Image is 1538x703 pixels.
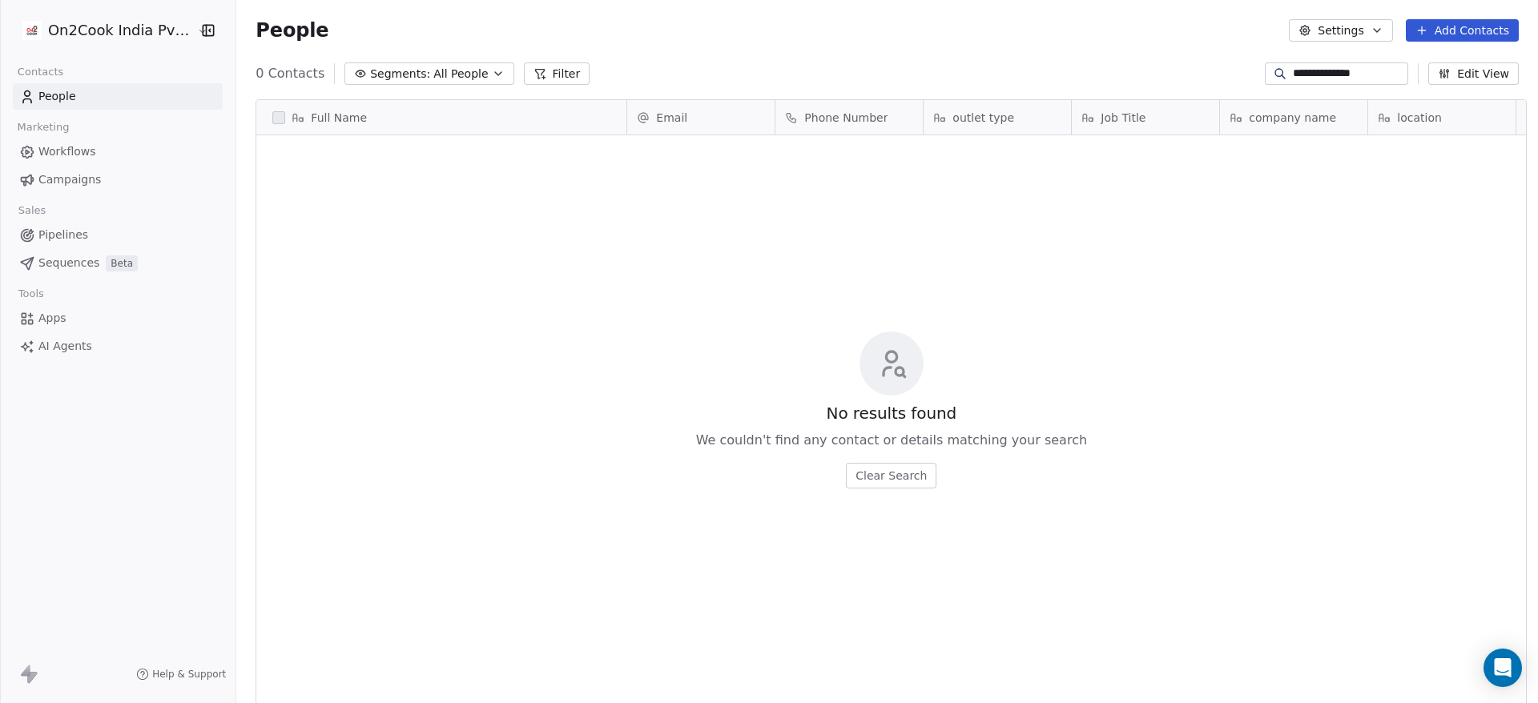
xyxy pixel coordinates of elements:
span: Marketing [10,115,76,139]
button: Filter [524,62,590,85]
span: People [256,18,328,42]
div: company name [1220,100,1367,135]
span: People [38,88,76,105]
button: Clear Search [846,463,936,488]
span: Beta [106,255,138,271]
a: Workflows [13,139,223,165]
button: Edit View [1428,62,1519,85]
span: Apps [38,310,66,327]
span: Email [656,110,687,126]
div: Job Title [1072,100,1219,135]
span: Sequences [38,255,99,271]
span: Contacts [10,60,70,84]
span: We couldn't find any contact or details matching your search [696,431,1087,450]
a: Campaigns [13,167,223,193]
button: On2Cook India Pvt. Ltd. [19,17,187,44]
span: Phone Number [804,110,888,126]
span: company name [1249,110,1336,126]
a: AI Agents [13,333,223,360]
a: Apps [13,305,223,331]
span: Workflows [38,143,96,160]
div: outlet type [924,100,1071,135]
span: Pipelines [38,227,88,243]
span: Full Name [311,110,367,126]
div: grid [256,135,627,681]
a: Help & Support [136,668,226,681]
span: Segments: [370,66,430,82]
span: No results found [827,402,957,424]
span: AI Agents [38,338,92,355]
img: on2cook%20logo-04%20copy.jpg [22,21,42,40]
div: location [1368,100,1516,135]
a: People [13,83,223,110]
div: Open Intercom Messenger [1484,649,1522,687]
span: Tools [11,282,50,306]
span: outlet type [952,110,1014,126]
span: Sales [11,199,53,223]
div: Email [627,100,775,135]
span: 0 Contacts [256,64,324,83]
span: Campaigns [38,171,101,188]
span: Help & Support [152,668,226,681]
span: Job Title [1101,110,1145,126]
span: All People [433,66,488,82]
div: Phone Number [775,100,923,135]
button: Add Contacts [1406,19,1519,42]
div: Full Name [256,100,626,135]
a: Pipelines [13,222,223,248]
span: location [1397,110,1442,126]
span: On2Cook India Pvt. Ltd. [48,20,193,41]
a: SequencesBeta [13,250,223,276]
button: Settings [1289,19,1392,42]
